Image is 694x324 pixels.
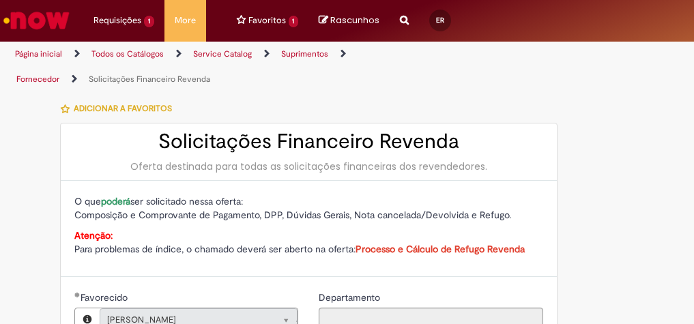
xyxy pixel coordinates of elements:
[175,14,196,27] span: More
[248,14,286,27] span: Favoritos
[74,291,130,304] label: Somente leitura - Necessários - Favorecido
[74,103,172,114] span: Adicionar a Favoritos
[93,14,141,27] span: Requisições
[74,160,543,173] div: Oferta destinada para todas as solicitações financeiras dos revendedores.
[89,74,210,85] a: Solicitações Financeiro Revenda
[74,229,113,241] strong: Atenção:
[1,7,72,34] img: ServiceNow
[74,292,81,297] span: Obrigatório Preenchido
[330,14,379,27] span: Rascunhos
[319,291,383,304] label: Somente leitura - Departamento
[319,14,379,27] a: No momento, sua lista de rascunhos tem 0 Itens
[74,229,543,256] p: Para problemas de índice, o chamado deverá ser aberto na oferta:
[356,243,525,255] a: Processo e Cálculo de Refugo Revenda
[281,48,328,59] a: Suprimentos
[436,16,444,25] span: ER
[74,130,543,153] h2: Solicitações Financeiro Revenda
[60,94,179,123] button: Adicionar a Favoritos
[15,48,62,59] a: Página inicial
[193,48,252,59] a: Service Catalog
[74,194,543,222] p: O que ser solicitado nessa oferta: Composição e Comprovante de Pagamento, DPP, Dúvidas Gerais, No...
[101,195,130,207] strong: poderá
[16,74,59,85] a: Fornecedor
[10,42,394,92] ul: Trilhas de página
[81,291,130,304] span: Necessários - Favorecido
[144,16,154,27] span: 1
[91,48,164,59] a: Todos os Catálogos
[289,16,299,27] span: 1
